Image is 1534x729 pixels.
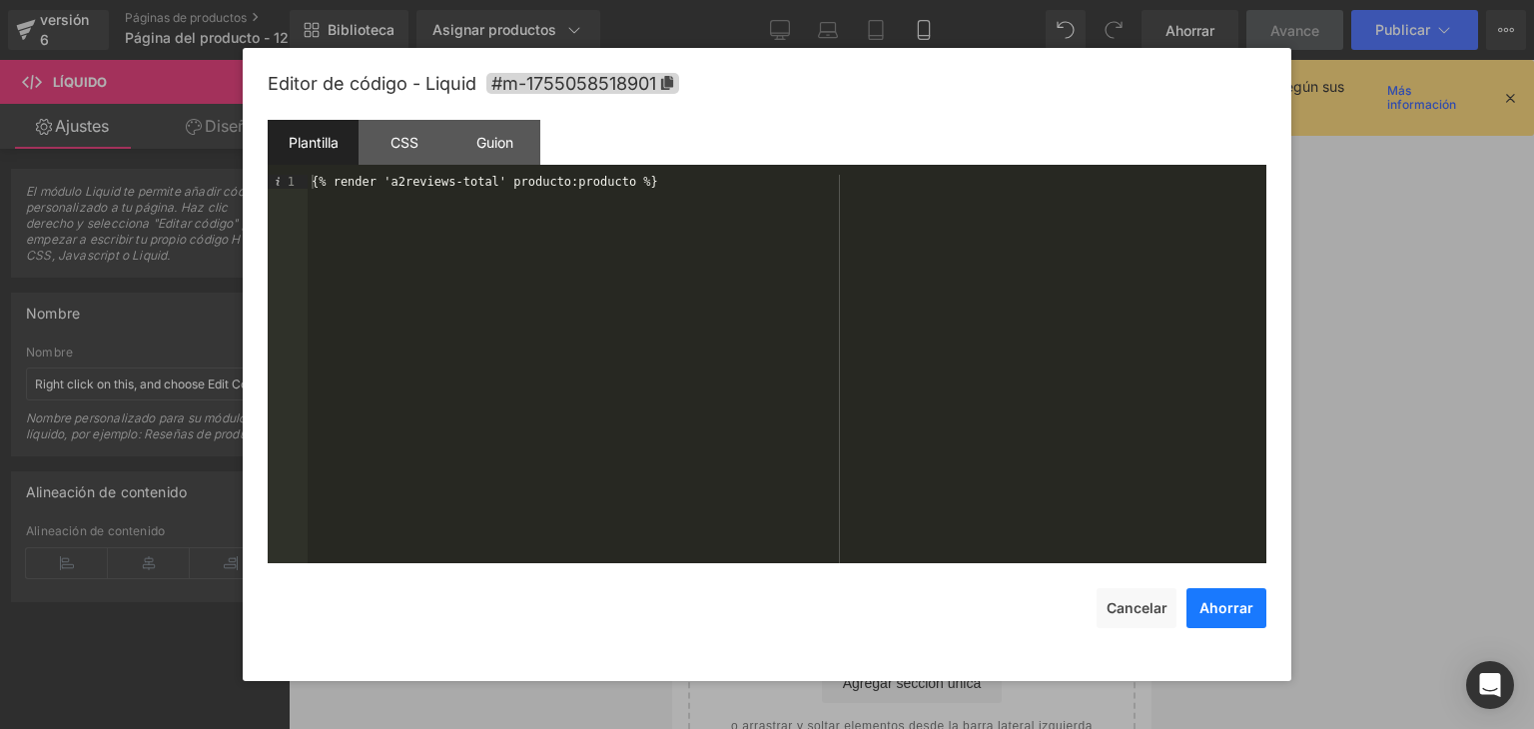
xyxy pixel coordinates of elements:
[150,547,330,587] a: Explorar bloques
[288,175,295,189] font: 1
[486,73,679,94] span: Haga clic para copiar
[1186,588,1266,628] button: Ahorrar
[187,559,292,575] font: Explorar bloques
[171,615,310,631] font: Agregar sección única
[1097,588,1176,628] button: Cancelar
[289,134,339,151] font: Plantilla
[1199,599,1253,616] font: Ahorrar
[1466,661,1514,709] div: Abrir Intercom Messenger
[1107,599,1167,616] font: Cancelar
[476,134,513,151] font: Guion
[59,659,420,673] font: o arrastrar y soltar elementos desde la barra lateral izquierda
[268,73,476,94] font: Editor de código - Liquid
[491,73,656,94] font: #m-1755058518901
[390,134,418,151] font: CSS
[150,603,330,643] a: Agregar sección única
